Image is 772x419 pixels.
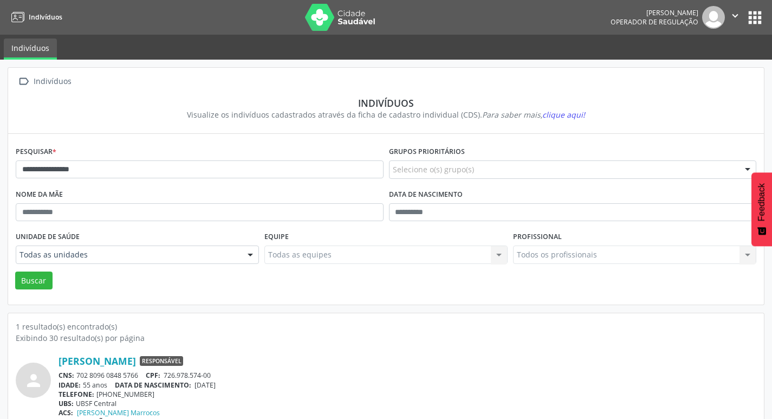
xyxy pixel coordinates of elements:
span: IDADE: [59,381,81,390]
a: [PERSON_NAME] Marrocos [77,408,160,417]
i: Para saber mais, [482,109,585,120]
div: Indivíduos [23,97,749,109]
label: Nome da mãe [16,186,63,203]
span: 726.978.574-00 [164,371,211,380]
label: Equipe [264,229,289,246]
span: UBS: [59,399,74,408]
label: Unidade de saúde [16,229,80,246]
span: Feedback [757,183,767,221]
div: [PHONE_NUMBER] [59,390,756,399]
div: 1 resultado(s) encontrado(s) [16,321,756,332]
div: Exibindo 30 resultado(s) por página [16,332,756,344]
span: ACS: [59,408,73,417]
a:  Indivíduos [16,74,73,89]
span: CNS: [59,371,74,380]
a: [PERSON_NAME] [59,355,136,367]
button: Feedback - Mostrar pesquisa [751,172,772,246]
i:  [729,10,741,22]
button:  [725,6,745,29]
div: Visualize os indivíduos cadastrados através da ficha de cadastro individual (CDS). [23,109,749,120]
span: clique aqui! [542,109,585,120]
span: [DATE] [194,381,216,390]
div: 702 8096 0848 5766 [59,371,756,380]
div: 55 anos [59,381,756,390]
span: DATA DE NASCIMENTO: [115,381,191,390]
label: Grupos prioritários [389,144,465,160]
div: Indivíduos [31,74,73,89]
i: person [24,371,43,390]
span: TELEFONE: [59,390,94,399]
div: UBSF Central [59,399,756,408]
span: Operador de regulação [611,17,698,27]
button: Buscar [15,272,53,290]
span: Responsável [140,356,183,366]
i:  [16,74,31,89]
label: Pesquisar [16,144,56,160]
label: Data de nascimento [389,186,463,203]
span: Todas as unidades [20,249,237,260]
button: apps [745,8,764,27]
img: img [702,6,725,29]
label: Profissional [513,229,562,246]
div: [PERSON_NAME] [611,8,698,17]
span: CPF: [146,371,160,380]
a: Indivíduos [4,38,57,60]
a: Indivíduos [8,8,62,26]
span: Indivíduos [29,12,62,22]
span: Selecione o(s) grupo(s) [393,164,474,175]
